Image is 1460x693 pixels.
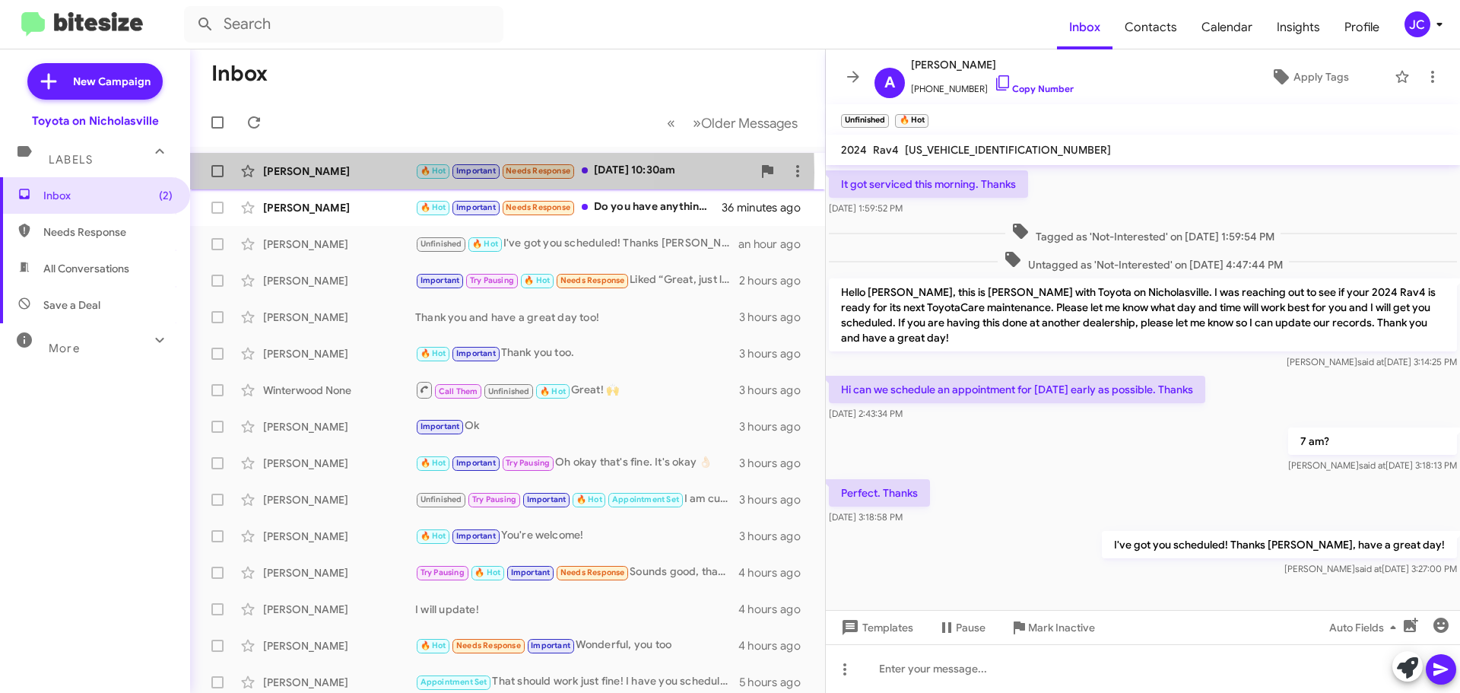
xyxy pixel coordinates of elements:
button: Apply Tags [1231,63,1387,91]
div: [PERSON_NAME] [263,565,415,580]
p: Hi can we schedule an appointment for [DATE] early as possible. Thanks [829,376,1205,403]
button: Next [684,107,807,138]
h1: Inbox [211,62,268,86]
div: [PERSON_NAME] [263,346,415,361]
span: [PERSON_NAME] [DATE] 3:14:25 PM [1287,356,1457,367]
span: Untagged as 'Not-Interested' on [DATE] 4:47:44 PM [998,250,1289,272]
span: » [693,113,701,132]
button: JC [1392,11,1443,37]
span: Tagged as 'Not-Interested' on [DATE] 1:59:54 PM [1005,222,1281,244]
span: Important [421,275,460,285]
small: Unfinished [841,114,889,128]
div: [PERSON_NAME] [263,419,415,434]
span: [DATE] 3:18:58 PM [829,511,903,523]
span: said at [1359,459,1385,471]
span: Try Pausing [470,275,514,285]
span: Older Messages [701,115,798,132]
div: [PERSON_NAME] [263,602,415,617]
div: Great! 🙌 [415,380,739,399]
p: Perfect. Thanks [829,479,930,507]
div: Sounds good, thanks! [415,564,738,581]
span: (2) [159,188,173,203]
span: [PHONE_NUMBER] [911,74,1074,97]
div: I will update! [415,602,738,617]
small: 🔥 Hot [895,114,928,128]
div: 36 minutes ago [722,200,813,215]
span: All Conversations [43,261,129,276]
span: « [667,113,675,132]
button: Previous [658,107,684,138]
div: Toyota on Nicholasville [32,113,159,129]
a: Insights [1265,5,1332,49]
div: 3 hours ago [739,310,813,325]
span: Mark Inactive [1028,614,1095,641]
div: 3 hours ago [739,492,813,507]
span: Templates [838,614,913,641]
span: Inbox [43,188,173,203]
div: [PERSON_NAME] [263,164,415,179]
span: Needs Response [43,224,173,240]
div: 3 hours ago [739,383,813,398]
span: [DATE] 2:43:34 PM [829,408,903,419]
div: I've got you scheduled! Thanks [PERSON_NAME], have a great day! [415,235,738,253]
span: [PERSON_NAME] [911,56,1074,74]
span: 🔥 Hot [576,494,602,504]
span: Calendar [1189,5,1265,49]
div: Winterwood None [263,383,415,398]
span: Important [531,641,570,650]
span: Needs Response [506,166,570,176]
span: 🔥 Hot [474,567,500,577]
span: 🔥 Hot [421,531,446,541]
div: 4 hours ago [738,638,813,653]
div: [PERSON_NAME] [263,237,415,252]
span: Unfinished [421,494,462,504]
div: 4 hours ago [738,602,813,617]
span: Appointment Set [421,677,487,687]
span: 🔥 Hot [421,641,446,650]
div: [PERSON_NAME] [263,529,415,544]
button: Pause [925,614,998,641]
div: an hour ago [738,237,813,252]
span: Important [456,531,496,541]
span: Important [421,421,460,431]
p: It got serviced this morning. Thanks [829,170,1028,198]
span: said at [1357,356,1384,367]
div: 3 hours ago [739,529,813,544]
p: Hello [PERSON_NAME], this is [PERSON_NAME] with Toyota on Nicholasville. I was reaching out to se... [829,278,1457,351]
span: 🔥 Hot [540,386,566,396]
span: [DATE] 1:59:52 PM [829,202,903,214]
div: [PERSON_NAME] [263,200,415,215]
div: You're welcome! [415,527,739,545]
div: [PERSON_NAME] [263,310,415,325]
div: Liked “Great, just let me know!” [415,272,739,289]
a: Profile [1332,5,1392,49]
span: Important [527,494,567,504]
div: Do you have anything early [DATE]? [415,199,722,216]
span: More [49,342,80,355]
span: 🔥 Hot [421,202,446,212]
nav: Page navigation example [659,107,807,138]
a: Inbox [1057,5,1112,49]
div: Wonderful, you too [415,637,738,654]
span: Auto Fields [1329,614,1402,641]
p: 7 am? [1288,428,1457,455]
div: [PERSON_NAME] [263,456,415,471]
span: Rav4 [873,143,899,157]
p: I've got you scheduled! Thanks [PERSON_NAME], have a great day! [1102,531,1457,558]
span: Important [456,348,496,358]
div: 3 hours ago [739,456,813,471]
div: 3 hours ago [739,419,813,434]
span: Needs Response [456,641,521,650]
span: 🔥 Hot [421,458,446,468]
div: 4 hours ago [738,565,813,580]
span: Important [511,567,551,577]
a: Contacts [1112,5,1189,49]
span: New Campaign [73,74,151,89]
span: 🔥 Hot [472,239,498,249]
div: [DATE] 10:30am [415,162,752,180]
span: Pause [956,614,985,641]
